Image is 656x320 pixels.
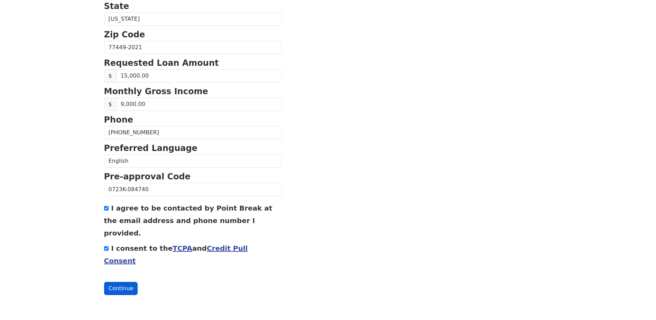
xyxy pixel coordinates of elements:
label: I consent to the and [104,244,248,265]
strong: Pre-approval Code [104,172,191,181]
input: Pre-approval Code [104,183,282,196]
span: $ [104,98,117,111]
strong: Zip Code [104,30,145,39]
input: Zip Code [104,41,282,54]
button: Continue [104,282,138,295]
span: $ [104,69,117,82]
strong: Phone [104,115,133,125]
input: Phone [104,126,282,139]
input: Monthly Gross Income [116,98,282,111]
label: I agree to be contacted by Point Break at the email address and phone number I provided. [104,204,272,237]
p: Monthly Gross Income [104,85,282,98]
strong: Requested Loan Amount [104,58,219,68]
strong: Preferred Language [104,143,197,153]
input: Requested Loan Amount [116,69,282,82]
strong: State [104,1,129,11]
a: TCPA [173,244,192,252]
